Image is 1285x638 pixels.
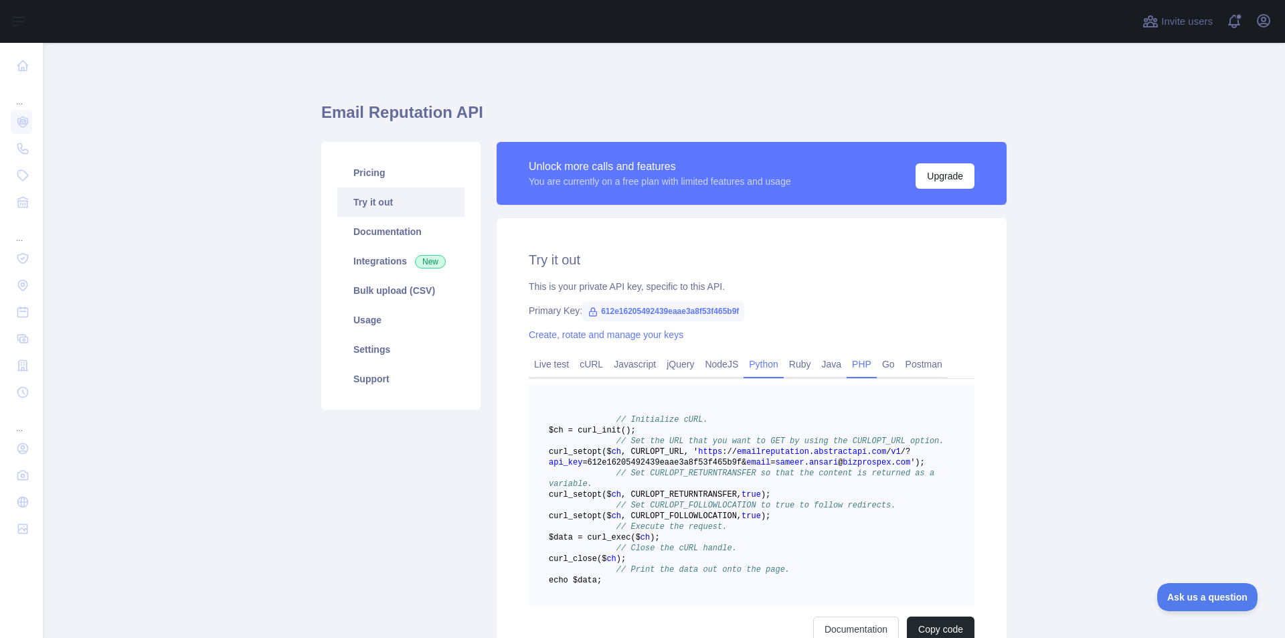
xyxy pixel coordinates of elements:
span: ch [612,447,621,457]
a: Integrations New [337,246,464,276]
span: . [804,458,809,467]
span: / [901,447,906,457]
span: ) [650,533,655,542]
div: This is your private API key, specific to this API. [529,280,974,293]
span: ch [606,554,616,564]
iframe: Toggle Customer Support [1157,583,1258,611]
span: _setopt($ [568,447,612,457]
span: // Close the cURL handle. [616,544,737,553]
span: true [742,511,761,521]
a: PHP [847,353,877,375]
a: Pricing [337,158,464,187]
a: Java [817,353,847,375]
a: Bulk upload (CSV) [337,276,464,305]
span: _close($ [568,554,607,564]
a: Support [337,364,464,394]
span: ; [766,490,770,499]
span: _exec($ [606,533,640,542]
span: com [872,447,887,457]
span: curl [549,511,568,521]
span: ch [640,533,650,542]
span: . [867,447,871,457]
span: = [770,458,775,467]
span: https [698,447,722,457]
span: New [415,255,446,268]
span: =612e16205492439eaae3a8f53f465b9f& [582,458,746,467]
span: ch [612,511,621,521]
span: , CURLOPT_RETURNTRANSFER, [621,490,742,499]
span: echo $data; [549,576,602,585]
span: _setopt($ [568,511,612,521]
span: ) [761,490,766,499]
span: sameer [775,458,804,467]
span: ansari [809,458,838,467]
span: . [891,458,895,467]
span: bizprospex [843,458,891,467]
a: Live test [529,353,574,375]
div: ... [11,407,32,434]
span: _setopt($ [568,490,612,499]
span: // Initialize cURL. [616,415,708,424]
span: ; [630,426,635,435]
span: // Set CURLOPT_FOLLOWLOCATION to true to follow redirects. [616,501,896,510]
span: ; [766,511,770,521]
h2: Try it out [529,250,974,269]
a: Create, rotate and manage your keys [529,329,683,340]
a: jQuery [661,353,699,375]
span: / [732,447,737,457]
span: ; [621,554,626,564]
a: Python [744,353,784,375]
span: v1 [891,447,900,457]
a: Settings [337,335,464,364]
a: Documentation [337,217,464,246]
span: // Print the data out onto the page. [616,565,790,574]
div: Unlock more calls and features [529,159,791,175]
a: Go [877,353,900,375]
span: , CURLOPT_URL, ' [621,447,698,457]
span: / [886,447,891,457]
span: ; [655,533,659,542]
span: $data = curl [549,533,606,542]
span: emailreputation [737,447,809,457]
span: ) [761,511,766,521]
span: ch [612,490,621,499]
span: @ [838,458,843,467]
span: ) [616,554,621,564]
span: api_key [549,458,582,467]
span: ') [910,458,920,467]
div: ... [11,217,32,244]
span: ? [906,447,910,457]
span: curl [549,554,568,564]
span: ; [920,458,925,467]
button: Upgrade [916,163,974,189]
span: / [727,447,732,457]
span: _init() [597,426,630,435]
span: : [722,447,727,457]
span: com [896,458,911,467]
span: // Execute the request. [616,522,727,532]
button: Invite users [1140,11,1215,32]
a: Try it out [337,187,464,217]
a: NodeJS [699,353,744,375]
a: Ruby [784,353,817,375]
span: true [742,490,761,499]
span: email [746,458,770,467]
div: Primary Key: [529,304,974,317]
div: You are currently on a free plan with limited features and usage [529,175,791,188]
a: Usage [337,305,464,335]
h1: Email Reputation API [321,102,1007,134]
span: 612e16205492439eaae3a8f53f465b9f [582,301,744,321]
span: // Set CURLOPT_RETURNTRANSFER so that the content is returned as a variable. [549,469,939,489]
span: , CURLOPT_FOLLOWLOCATION, [621,511,742,521]
span: $ch = curl [549,426,597,435]
div: ... [11,80,32,107]
a: Javascript [608,353,661,375]
a: Postman [900,353,948,375]
span: Invite users [1161,14,1213,29]
span: // Set the URL that you want to GET by using the CURLOPT_URL option. [616,436,944,446]
span: curl [549,447,568,457]
span: curl [549,490,568,499]
span: . [809,447,814,457]
span: abstractapi [814,447,867,457]
a: cURL [574,353,608,375]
